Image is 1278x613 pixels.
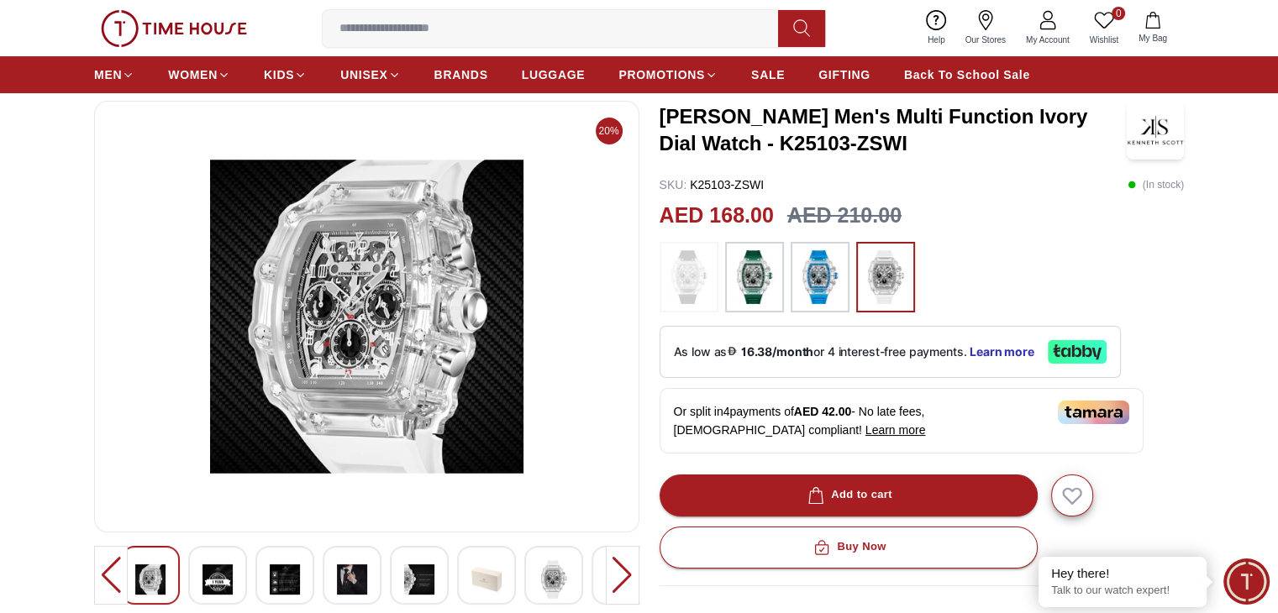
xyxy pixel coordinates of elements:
img: Kenneth Scott Men's Multi Function Ivory Dial Watch - K25103-ZSBI [539,560,569,599]
h2: AED 168.00 [660,200,774,232]
img: Kenneth Scott Men's Multi Function Ivory Dial Watch - K25103-ZSBI [135,560,166,599]
p: ( In stock ) [1128,176,1184,193]
span: BRANDS [434,66,488,83]
span: Our Stores [959,34,1012,46]
img: Kenneth Scott Men's Multi Function Ivory Dial Watch - K25103-ZSBI [108,115,625,518]
img: ... [799,250,841,304]
img: Kenneth Scott Men's Multi Function Ivory Dial Watch - K25103-ZSBI [270,560,300,599]
a: UNISEX [340,60,400,90]
div: Buy Now [810,537,886,557]
h3: [PERSON_NAME] Men's Multi Function Ivory Dial Watch - K25103-ZSWI [660,103,1127,157]
img: Kenneth Scott Men's Multi Function Ivory Dial Watch - K25103-ZSBI [471,560,502,599]
a: GIFTING [818,60,870,90]
a: 0Wishlist [1080,7,1128,50]
img: Kenneth Scott Men's Multi Function Ivory Dial Watch - K25103-ZSWI [1127,101,1184,160]
span: 20% [596,118,623,144]
img: ... [734,250,776,304]
button: My Bag [1128,8,1177,48]
img: ... [865,250,907,304]
img: Kenneth Scott Men's Multi Function Ivory Dial Watch - K25103-ZSBI [404,560,434,599]
span: KIDS [264,66,294,83]
img: Kenneth Scott Men's Multi Function Ivory Dial Watch - K25103-ZSBI [337,560,367,599]
span: GIFTING [818,66,870,83]
h3: AED 210.00 [787,200,902,232]
span: Learn more [865,423,926,437]
a: Back To School Sale [904,60,1030,90]
span: My Account [1019,34,1076,46]
p: Talk to our watch expert! [1051,584,1194,598]
p: K25103-ZSWI [660,176,765,193]
div: Or split in 4 payments of - No late fees, [DEMOGRAPHIC_DATA] compliant! [660,388,1144,453]
img: Tamara [1058,401,1129,424]
img: ... [101,10,247,47]
div: Hey there! [1051,565,1194,582]
span: WOMEN [168,66,218,83]
span: My Bag [1132,32,1174,45]
a: LUGGAGE [522,60,586,90]
span: Help [921,34,952,46]
a: Help [918,7,955,50]
a: KIDS [264,60,307,90]
img: Kenneth Scott Men's Multi Function Ivory Dial Watch - K25103-ZSBI [202,560,233,599]
span: SKU : [660,178,687,191]
span: SALE [751,66,785,83]
img: ... [668,250,710,304]
span: Back To School Sale [904,66,1030,83]
a: BRANDS [434,60,488,90]
span: PROMOTIONS [618,66,705,83]
button: Add to cart [660,474,1038,516]
div: Chat Widget [1223,558,1270,605]
a: MEN [94,60,134,90]
a: SALE [751,60,785,90]
span: UNISEX [340,66,387,83]
span: 0 [1112,7,1125,20]
span: LUGGAGE [522,66,586,83]
a: Our Stores [955,7,1016,50]
span: AED 42.00 [794,405,851,418]
span: MEN [94,66,122,83]
span: Wishlist [1083,34,1125,46]
button: Buy Now [660,527,1038,568]
a: WOMEN [168,60,230,90]
div: Add to cart [804,485,892,505]
a: PROMOTIONS [618,60,718,90]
